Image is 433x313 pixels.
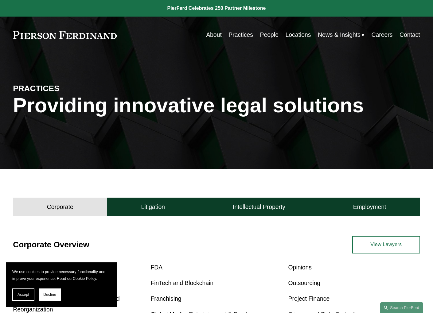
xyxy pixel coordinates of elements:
[318,29,361,40] span: News & Insights
[228,29,253,41] a: Practices
[380,302,423,313] a: Search this site
[352,236,420,253] a: View Lawyers
[13,83,115,94] h4: PRACTICES
[18,292,29,297] span: Accept
[47,203,73,211] h4: Corporate
[233,203,285,211] h4: Intellectual Property
[13,295,119,313] a: Bankruptcy, Financial Restructuring, and Reorganization
[260,29,279,41] a: People
[150,295,181,302] a: Franchising
[6,262,117,307] section: Cookie banner
[353,203,386,211] h4: Employment
[12,288,34,301] button: Accept
[43,292,56,297] span: Decline
[39,288,61,301] button: Decline
[12,269,111,282] p: We use cookies to provide necessary functionality and improve your experience. Read our .
[288,280,320,286] a: Outsourcing
[73,276,96,281] a: Cookie Policy
[288,264,312,271] a: Opinions
[150,264,162,271] a: FDA
[206,29,222,41] a: About
[13,94,420,117] h1: Providing innovative legal solutions
[141,203,165,211] h4: Litigation
[150,280,213,286] a: FinTech and Blockchain
[285,29,311,41] a: Locations
[13,240,89,249] a: Corporate Overview
[318,29,365,41] a: folder dropdown
[371,29,392,41] a: Careers
[400,29,420,41] a: Contact
[288,295,330,302] a: Project Finance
